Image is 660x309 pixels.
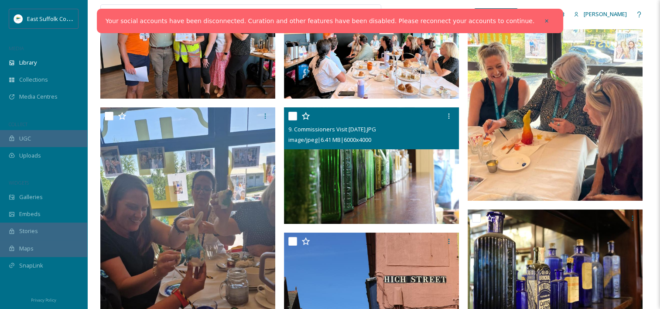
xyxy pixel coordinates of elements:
[9,45,24,51] span: MEDIA
[19,151,41,160] span: Uploads
[31,297,56,303] span: Privacy Policy
[14,14,23,23] img: ESC%20Logo.png
[19,134,31,143] span: UGC
[9,121,27,127] span: COLLECT
[474,8,518,21] a: What's New
[19,93,58,101] span: Media Centres
[31,294,56,305] a: Privacy Policy
[325,6,376,23] a: View all files
[584,10,627,18] span: [PERSON_NAME]
[288,136,371,144] span: image/jpeg | 6.41 MB | 6000 x 4000
[106,17,534,26] a: Your social accounts have been disconnected. Curation and other features have been disabled. Plea...
[19,76,48,84] span: Collections
[288,125,376,133] span: 9. Commissioners Visit [DATE].JPG
[121,5,310,24] input: Search your library
[284,107,459,224] img: 9. Commissioners Visit October 2021.JPG
[19,227,38,235] span: Stories
[19,210,41,218] span: Embeds
[19,261,43,270] span: SnapLink
[569,6,631,23] a: [PERSON_NAME]
[9,179,29,186] span: WIDGETS
[27,14,79,23] span: East Suffolk Council
[19,193,43,201] span: Galleries
[19,244,34,253] span: Maps
[19,58,37,67] span: Library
